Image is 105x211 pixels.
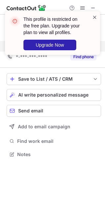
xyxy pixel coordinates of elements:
img: ContactOut v5.3.10 [7,4,46,12]
span: AI write personalized message [18,92,88,98]
span: Upgrade Now [36,42,64,48]
header: This profile is restricted on the free plan. Upgrade your plan to view all profiles. [23,16,84,36]
div: Save to List / ATS / CRM [18,76,89,82]
img: error [10,16,20,26]
button: Find work email [7,137,101,146]
button: AI write personalized message [7,89,101,101]
button: Notes [7,150,101,159]
button: Add to email campaign [7,121,101,133]
span: Find work email [17,138,98,144]
button: Upgrade Now [23,40,76,50]
button: Send email [7,105,101,117]
span: Add to email campaign [18,124,70,129]
button: save-profile-one-click [7,73,101,85]
span: Send email [18,108,43,113]
span: Notes [17,151,98,157]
